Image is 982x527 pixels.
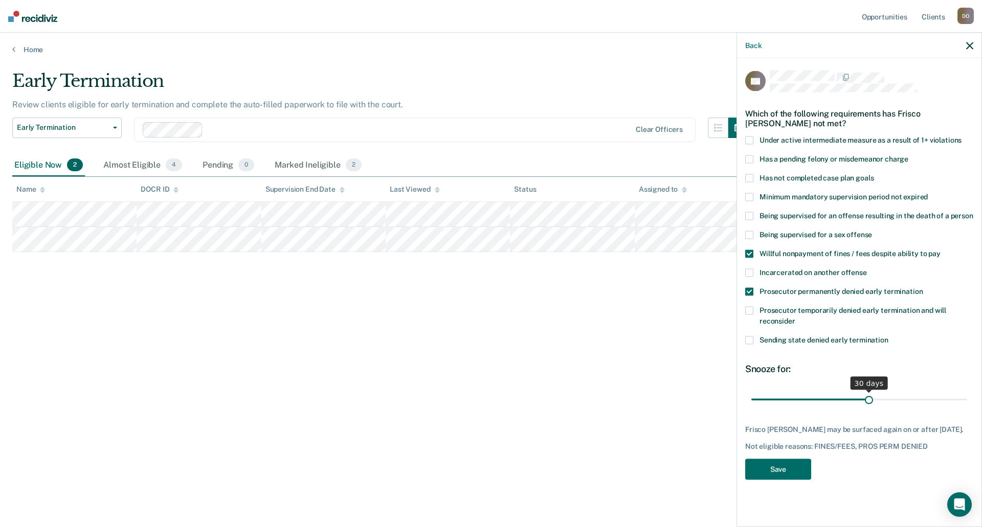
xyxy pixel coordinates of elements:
div: D O [957,8,974,24]
span: Minimum mandatory supervision period not expired [760,193,928,201]
span: Has not completed case plan goals [760,174,874,182]
span: Early Termination [17,123,109,132]
div: Not eligible reasons: FINES/FEES, PROS PERM DENIED [745,442,973,451]
div: Supervision End Date [265,185,345,194]
button: Back [745,41,762,50]
span: Incarcerated on another offense [760,268,867,277]
div: Open Intercom Messenger [947,492,972,517]
div: 30 days [851,376,888,389]
span: 2 [67,158,83,172]
span: Has a pending felony or misdemeanor charge [760,155,908,163]
div: Which of the following requirements has Frisco [PERSON_NAME] not met? [745,100,973,136]
span: Sending state denied early termination [760,336,888,344]
div: Clear officers [636,125,683,134]
div: Almost Eligible [101,154,184,177]
img: Recidiviz [8,11,57,22]
span: Under active intermediate measure as a result of 1+ violations [760,136,962,144]
div: Marked Ineligible [273,154,364,177]
span: Prosecutor permanently denied early termination [760,287,923,295]
span: Being supervised for an offense resulting in the death of a person [760,212,973,220]
div: Last Viewed [390,185,439,194]
a: Home [12,45,970,54]
span: Prosecutor temporarily denied early termination and will reconsider [760,306,946,325]
span: Being supervised for a sex offense [760,231,872,239]
span: Willful nonpayment of fines / fees despite ability to pay [760,249,941,258]
div: Assigned to [639,185,687,194]
div: Early Termination [12,71,749,100]
div: Status [514,185,536,194]
div: Name [16,185,45,194]
div: Frisco [PERSON_NAME] may be surfaced again on or after [DATE]. [745,425,973,433]
div: Snooze for: [745,363,973,375]
div: DOCR ID [141,185,178,194]
span: 2 [346,158,362,172]
span: 0 [238,158,254,172]
div: Eligible Now [12,154,85,177]
button: Save [745,459,811,480]
div: Pending [200,154,256,177]
span: 4 [166,158,182,172]
p: Review clients eligible for early termination and complete the auto-filled paperwork to file with... [12,100,403,109]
